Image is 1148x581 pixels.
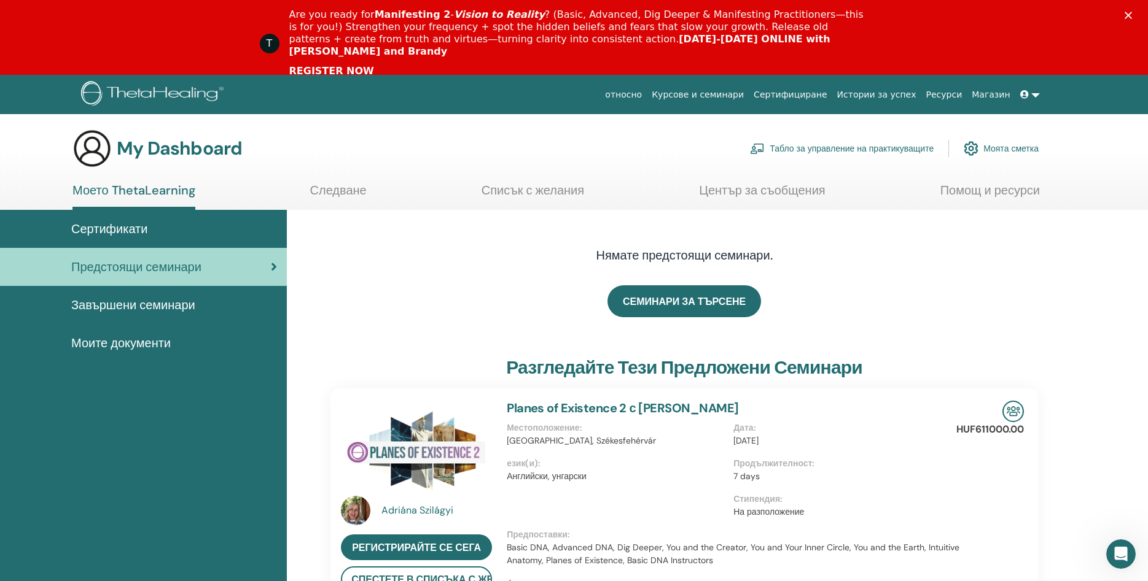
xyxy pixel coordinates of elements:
[507,528,960,541] p: Предпоставки :
[507,434,726,447] p: [GEOGRAPHIC_DATA], Székesfehérvár
[341,401,492,499] img: Planes of Existence 2
[507,400,738,416] a: Planes of Existence 2 с [PERSON_NAME]
[310,183,367,207] a: Следване
[964,135,1039,162] a: Моята сметка
[289,33,830,57] b: [DATE]-[DATE] ONLINE with [PERSON_NAME] and Brandy
[507,541,960,567] p: Basic DNA, Advanced DNA, Dig Deeper, You and the Creator, You and Your Inner Circle, You and the ...
[733,434,953,447] p: [DATE]
[289,9,869,58] div: Are you ready for - ? (Basic, Advanced, Dig Deeper & Manifesting Practitioners—this is for you!) ...
[117,137,242,160] h3: My Dashboard
[507,421,726,434] p: Местоположение :
[750,135,934,162] a: Табло за управление на практикуващите
[964,138,978,159] img: cog.svg
[733,421,953,434] p: Дата :
[341,496,370,525] img: default.jpg
[352,541,481,554] span: Регистрирайте се сега
[749,83,832,106] a: Сертифициране
[81,81,228,109] img: logo.png
[623,295,746,308] span: СЕМИНАРИ ЗА ТЪРСЕНЕ
[71,220,147,238] span: Сертификати
[956,422,1024,437] p: HUF611000.00
[375,9,451,20] b: Manifesting 2
[71,296,195,314] span: Завършени семинари
[733,506,953,518] p: На разположение
[733,457,953,470] p: Продължителност :
[940,183,1040,207] a: Помощ и ресурси
[507,457,726,470] p: език(и) :
[832,83,921,106] a: Истории за успех
[71,334,171,352] span: Моите документи
[1106,539,1136,569] iframe: Intercom live chat
[381,503,495,518] a: Adriána Szilágyi
[72,183,195,210] a: Моето ThetaLearning
[600,83,647,106] a: относно
[967,83,1015,106] a: Магазин
[607,285,761,317] a: СЕМИНАРИ ЗА ТЪРСЕНЕ
[507,470,726,483] p: Английски, унгарски
[289,65,374,79] a: REGISTER NOW
[647,83,749,106] a: Курсове и семинари
[491,248,878,263] h4: Нямате предстоящи семинари.
[341,534,492,560] a: Регистрирайте се сега
[1125,11,1137,18] div: Close
[921,83,967,106] a: Ресурси
[72,129,112,168] img: generic-user-icon.jpg
[1002,401,1024,422] img: In-Person Seminar
[506,356,862,379] h3: Разгледайте тези предложени семинари
[454,9,545,20] i: Vision to Reality
[482,183,584,207] a: Списък с желания
[71,258,201,276] span: Предстоящи семинари
[750,143,765,154] img: chalkboard-teacher.svg
[733,470,953,483] p: 7 days
[260,34,279,53] div: Profile image for ThetaHealing
[699,183,826,207] a: Център за съобщения
[733,493,953,506] p: Стипендия :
